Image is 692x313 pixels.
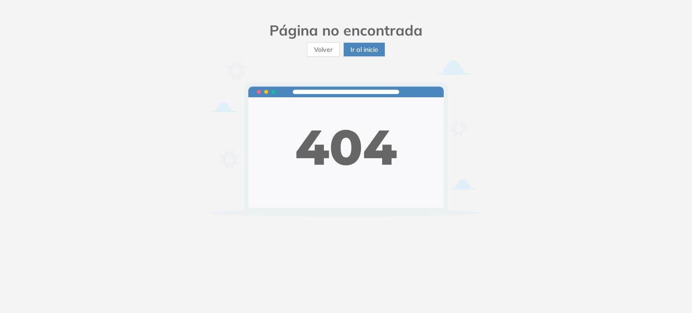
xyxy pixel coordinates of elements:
h2: Página no encontrada [211,22,481,39]
button: Volver [307,42,340,57]
button: Ir al inicio [343,42,385,57]
span: Ir al inicio [351,45,378,54]
span: Volver [314,45,332,54]
img: error [211,60,481,216]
